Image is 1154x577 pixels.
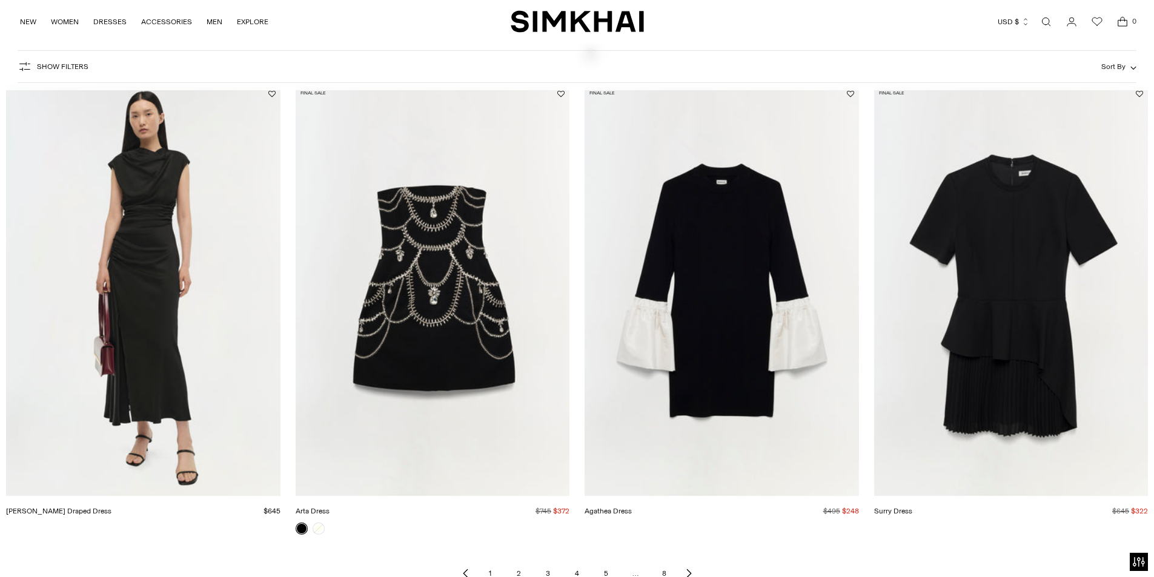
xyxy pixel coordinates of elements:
button: USD $ [998,8,1030,35]
a: WOMEN [51,8,79,35]
a: DRESSES [93,8,127,35]
a: [PERSON_NAME] Draped Dress [6,507,111,515]
a: MEN [207,8,222,35]
a: ACCESSORIES [141,8,192,35]
iframe: Sign Up via Text for Offers [10,531,122,567]
a: EXPLORE [237,8,268,35]
a: Open search modal [1034,10,1058,34]
span: Show Filters [37,62,88,71]
a: Wishlist [1085,10,1109,34]
span: Sort By [1101,62,1126,71]
a: SIMKHAI [511,10,644,33]
a: NEW [20,8,36,35]
a: Agathea Dress [585,507,632,515]
button: Sort By [1101,60,1136,73]
a: Go to the account page [1059,10,1084,34]
a: Surry Dress [874,507,912,515]
a: Open cart modal [1110,10,1135,34]
a: Arta Dress [296,507,330,515]
span: 0 [1129,16,1139,27]
button: Show Filters [18,57,88,76]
